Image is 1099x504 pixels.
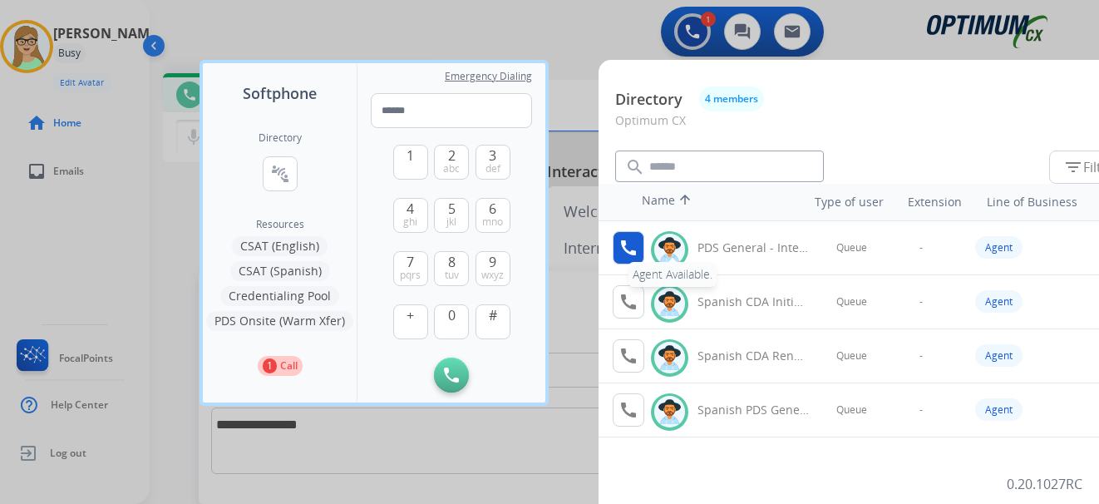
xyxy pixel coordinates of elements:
[618,238,638,258] mat-icon: call
[407,146,414,166] span: 1
[443,162,460,175] span: abc
[791,185,892,219] th: Type of user
[975,236,1023,259] div: Agent
[280,358,298,373] p: Call
[919,403,923,417] span: -
[448,146,456,166] span: 2
[220,286,339,306] button: Credentialing Pool
[263,358,277,373] p: 1
[836,295,867,309] span: Queue
[489,305,497,325] span: #
[489,199,496,219] span: 6
[489,252,496,272] span: 9
[697,402,809,418] div: Spanish PDS General - Internal
[697,240,809,256] div: PDS General - Internal
[658,291,682,317] img: avatar
[618,292,638,312] mat-icon: call
[403,215,417,229] span: ghi
[445,269,459,282] span: tuv
[393,198,428,233] button: 4ghi
[975,290,1023,313] div: Agent
[393,304,428,339] button: +
[1063,157,1083,177] mat-icon: filter_list
[230,261,330,281] button: CSAT (Spanish)
[899,185,970,219] th: Extension
[407,252,414,272] span: 7
[476,251,510,286] button: 9wxyz
[481,269,504,282] span: wxyz
[434,145,469,180] button: 2abc
[434,304,469,339] button: 0
[444,368,459,383] img: call-button
[393,251,428,286] button: 7pqrs
[446,215,456,229] span: jkl
[448,252,456,272] span: 8
[476,304,510,339] button: #
[400,269,421,282] span: pqrs
[485,162,500,175] span: def
[697,294,809,310] div: Spanish CDA Initial General - Internal
[919,241,923,254] span: -
[407,305,414,325] span: +
[407,199,414,219] span: 4
[675,192,695,212] mat-icon: arrow_upward
[919,295,923,309] span: -
[393,145,428,180] button: 1
[434,251,469,286] button: 8tuv
[489,146,496,166] span: 3
[270,164,290,184] mat-icon: connect_without_contact
[628,262,717,287] div: Agent Available.
[613,231,644,264] button: Agent Available.
[975,344,1023,367] div: Agent
[445,70,532,83] span: Emergency Dialing
[448,305,456,325] span: 0
[699,86,764,111] button: 4 members
[618,400,638,420] mat-icon: call
[658,399,682,425] img: avatar
[1007,474,1082,494] p: 0.20.1027RC
[625,157,645,177] mat-icon: search
[836,403,867,417] span: Queue
[434,198,469,233] button: 5jkl
[615,88,683,111] p: Directory
[258,356,303,376] button: 1Call
[448,199,456,219] span: 5
[836,241,867,254] span: Queue
[476,145,510,180] button: 3def
[697,348,809,364] div: Spanish CDA Renewal General - Internal
[975,398,1023,421] div: Agent
[256,218,304,231] span: Resources
[658,345,682,371] img: avatar
[476,198,510,233] button: 6mno
[206,311,353,331] button: PDS Onsite (Warm Xfer)
[259,131,302,145] h2: Directory
[658,237,682,263] img: avatar
[919,349,923,363] span: -
[633,184,783,220] th: Name
[232,236,328,256] button: CSAT (English)
[618,346,638,366] mat-icon: call
[482,215,503,229] span: mno
[243,82,317,105] span: Softphone
[836,349,867,363] span: Queue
